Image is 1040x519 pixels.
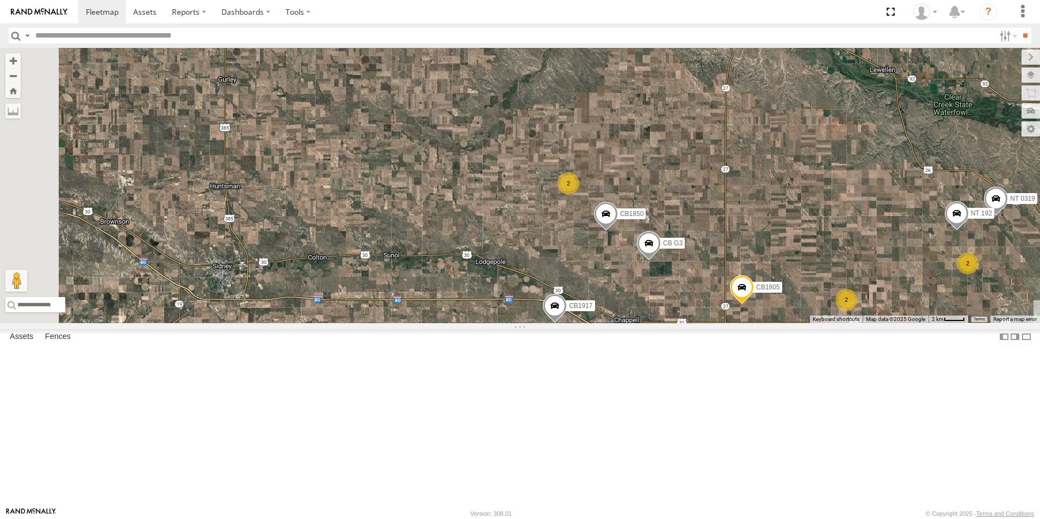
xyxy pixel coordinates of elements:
[909,4,941,20] div: Al Bahnsen
[1021,329,1032,345] label: Hide Summary Table
[932,316,944,322] span: 2 km
[993,316,1037,322] a: Report a map error
[23,28,32,44] label: Search Query
[11,8,67,16] img: rand-logo.svg
[1010,195,1035,203] span: NT 0319
[663,240,683,248] span: CB G3
[40,329,76,344] label: Fences
[974,317,985,322] a: Terms (opens in new tab)
[6,508,56,519] a: Visit our Website
[957,252,979,274] div: 2
[976,510,1034,517] a: Terms and Conditions
[569,302,592,310] span: CB1917
[926,510,1034,517] div: © Copyright 2025 -
[4,329,39,344] label: Assets
[928,316,968,323] button: Map Scale: 2 km per 35 pixels
[1010,329,1020,345] label: Dock Summary Table to the Right
[756,283,779,291] span: CB1805
[5,270,27,292] button: Drag Pegman onto the map to open Street View
[5,53,21,68] button: Zoom in
[558,172,579,194] div: 2
[971,209,992,217] span: NT 192
[620,210,643,218] span: CB1850
[5,83,21,98] button: Zoom Home
[835,289,857,311] div: 2
[471,510,512,517] div: Version: 308.01
[5,103,21,119] label: Measure
[813,316,859,323] button: Keyboard shortcuts
[980,3,997,21] i: ?
[995,28,1019,44] label: Search Filter Options
[999,329,1010,345] label: Dock Summary Table to the Left
[866,316,925,322] span: Map data ©2025 Google
[1022,121,1040,137] label: Map Settings
[5,68,21,83] button: Zoom out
